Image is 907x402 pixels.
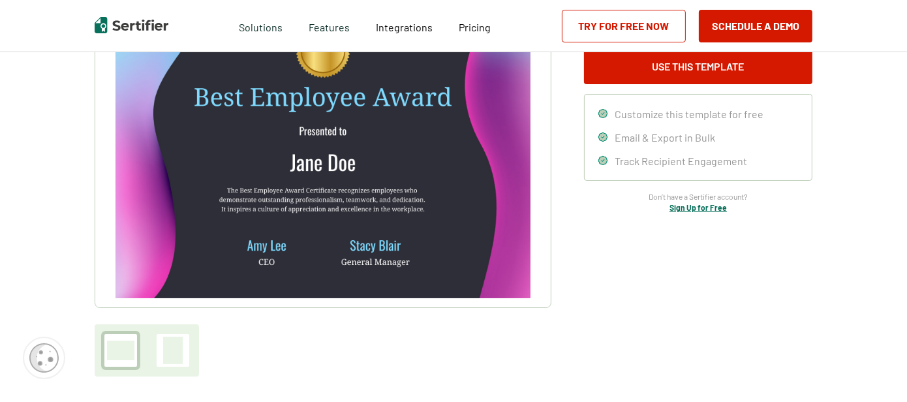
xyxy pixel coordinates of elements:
a: Sign Up for Free [669,203,727,212]
span: Customize this template for free [615,108,763,120]
span: Email & Export in Bulk [615,131,715,144]
img: Cookie Popup Icon [29,343,59,373]
img: Best Employee Award certificate​ [115,5,530,298]
img: Sertifier | Digital Credentialing Platform [95,17,168,33]
span: Solutions [239,18,283,34]
span: Pricing [459,21,491,33]
span: Features [309,18,350,34]
span: Don’t have a Sertifier account? [649,191,748,203]
button: Use This Template [584,47,812,84]
a: Integrations [377,18,433,34]
span: Track Recipient Engagement [615,155,747,167]
a: Pricing [459,18,491,34]
iframe: Chat Widget [842,339,907,402]
span: Integrations [377,21,433,33]
button: Schedule a Demo [699,10,812,42]
a: Try for Free Now [562,10,686,42]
